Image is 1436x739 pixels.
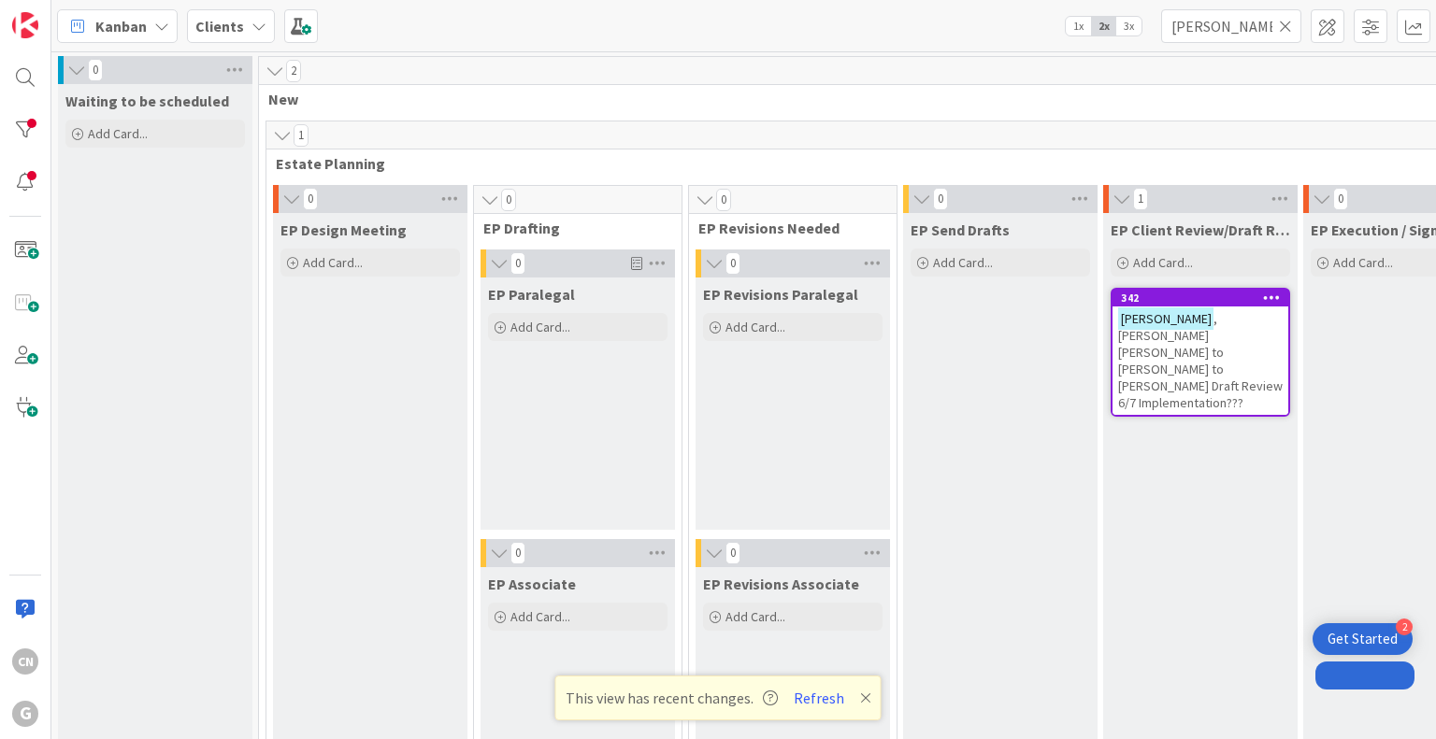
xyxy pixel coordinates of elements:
div: Get Started [1328,630,1398,648]
span: Waiting to be scheduled [65,92,229,110]
span: 0 [725,252,740,275]
span: EP Send Drafts [911,220,1010,239]
span: EP Client Review/Draft Review Meeting [1111,220,1290,239]
a: 342[PERSON_NAME], [PERSON_NAME] [PERSON_NAME] to [PERSON_NAME] to [PERSON_NAME] Draft Review 6/7 ... [1111,288,1290,417]
span: 3x [1116,17,1142,36]
div: 2 [1396,618,1413,635]
span: 2 [286,60,301,82]
span: Add Card... [510,319,570,335]
img: Visit kanbanzone.com [12,12,38,38]
span: 2x [1091,17,1116,36]
span: 0 [933,188,948,210]
span: EP Design Meeting [280,220,407,239]
div: Open Get Started checklist, remaining modules: 2 [1313,623,1413,655]
span: Add Card... [725,608,785,625]
span: EP Revisions Paralegal [703,285,858,304]
span: Add Card... [1333,254,1393,271]
span: 0 [510,542,525,564]
span: 0 [725,542,740,564]
span: This view has recent changes. [566,687,778,709]
span: 0 [716,189,731,211]
span: Add Card... [88,125,148,142]
span: 1x [1066,17,1091,36]
span: , [PERSON_NAME] [PERSON_NAME] to [PERSON_NAME] to [PERSON_NAME] Draft Review 6/7 Implementation??? [1118,310,1283,411]
span: 1 [294,124,309,147]
span: 0 [303,188,318,210]
input: Quick Filter... [1161,9,1301,43]
span: Add Card... [510,608,570,625]
span: Add Card... [933,254,993,271]
span: EP Drafting [483,219,658,237]
div: 342 [1121,291,1288,305]
div: 342[PERSON_NAME], [PERSON_NAME] [PERSON_NAME] to [PERSON_NAME] to [PERSON_NAME] Draft Review 6/7 ... [1113,290,1288,415]
span: Add Card... [303,254,363,271]
mark: [PERSON_NAME] [1118,307,1213,329]
span: 0 [88,59,103,81]
span: 0 [1333,188,1348,210]
span: EP Associate [488,575,576,593]
span: EP Revisions Associate [703,575,859,593]
button: Refresh [787,686,851,710]
div: 342 [1113,290,1288,306]
span: 0 [510,252,525,275]
span: Kanban [95,15,147,37]
div: G [12,701,38,727]
b: Clients [195,17,244,36]
span: EP Paralegal [488,285,575,304]
span: 0 [501,189,516,211]
span: Add Card... [725,319,785,335]
span: Add Card... [1133,254,1193,271]
span: EP Revisions Needed [698,219,873,237]
div: CN [12,648,38,675]
span: 1 [1133,188,1148,210]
